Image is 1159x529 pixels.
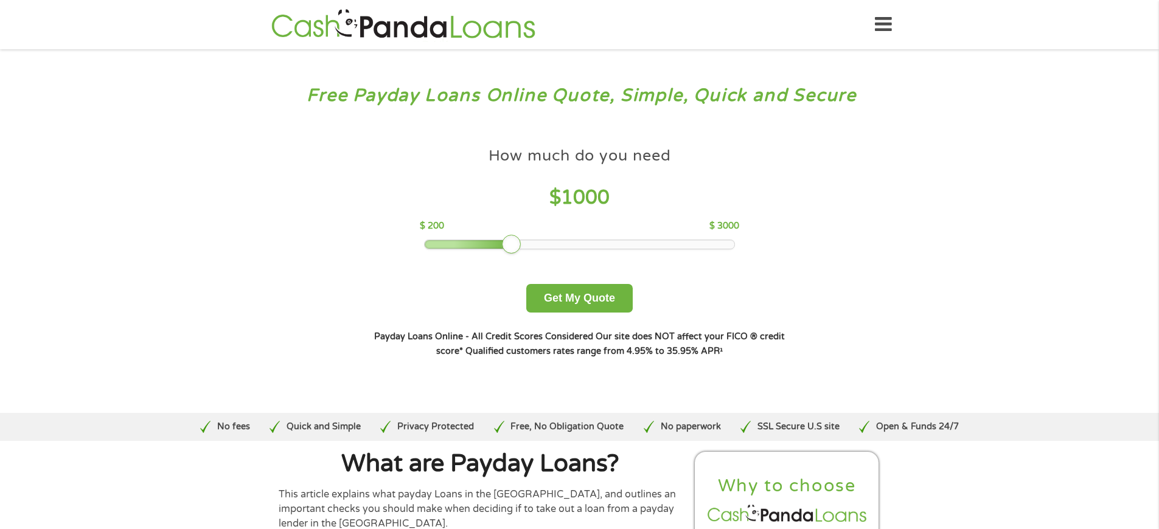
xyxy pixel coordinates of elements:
h1: What are Payday Loans? [279,452,683,476]
p: $ 200 [420,220,444,233]
p: Quick and Simple [287,420,361,434]
p: No paperwork [661,420,721,434]
p: Open & Funds 24/7 [876,420,959,434]
button: Get My Quote [526,284,633,313]
strong: Our site does NOT affect your FICO ® credit score* [436,331,785,356]
h3: Free Payday Loans Online Quote, Simple, Quick and Secure [35,85,1124,107]
strong: Qualified customers rates range from 4.95% to 35.95% APR¹ [465,346,723,356]
p: $ 3000 [709,220,739,233]
img: GetLoanNow Logo [268,7,539,42]
h4: How much do you need [489,146,671,166]
span: 1000 [561,186,610,209]
p: Privacy Protected [397,420,474,434]
h2: Why to choose [705,475,869,497]
strong: Payday Loans Online - All Credit Scores Considered [374,331,593,342]
p: No fees [217,420,250,434]
h4: $ [420,185,739,210]
p: Free, No Obligation Quote [510,420,624,434]
p: SSL Secure U.S site [757,420,840,434]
